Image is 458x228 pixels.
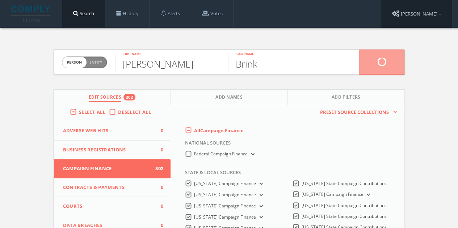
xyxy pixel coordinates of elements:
[256,192,264,198] button: [US_STATE] Campaign Finance
[194,180,256,186] span: [US_STATE] Campaign Finance
[288,90,404,105] button: Add Filters
[302,180,387,186] span: [US_STATE] State Campaign Contributions
[152,184,163,191] span: 0
[89,94,121,102] span: Edit Sources
[194,127,244,134] span: All Campaign Finance
[54,141,171,160] button: Business Registrations0
[316,109,397,116] button: Preset Source Collections
[256,214,264,220] button: [US_STATE] Campaign Finance
[118,109,151,115] span: Deselect All
[180,169,241,180] span: State & Local Sources
[152,203,163,210] span: 0
[54,159,171,178] button: Campaign Finance302
[79,109,105,115] span: Select All
[123,94,135,100] div: 302
[62,57,87,68] span: person
[256,181,264,187] button: [US_STATE] Campaign Finance
[54,197,171,216] button: Courts0
[332,94,361,102] span: Add Filters
[180,139,231,150] span: National Sources
[54,90,171,105] button: Edit Sources302
[248,151,256,158] button: Federal Campaign Finance
[63,184,153,191] span: Contracts & Payments
[63,127,153,134] span: Adverse Web Hits
[152,146,163,154] span: 0
[302,191,364,197] span: [US_STATE] Campaign Finance
[89,60,102,65] span: Entity
[256,203,264,210] button: [US_STATE] Campaign Finance
[302,202,387,208] span: [US_STATE] State Campaign Contributions
[63,146,153,154] span: Business Registrations
[194,192,256,198] span: [US_STATE] Campaign Finance
[54,178,171,197] button: Contracts & Payments0
[215,94,243,102] span: Add Names
[152,165,163,172] span: 302
[63,203,153,210] span: Courts
[194,151,248,157] span: Federal Campaign Finance
[364,192,371,198] button: [US_STATE] Campaign Finance
[152,127,163,134] span: 0
[171,90,288,105] button: Add Names
[63,165,153,172] span: Campaign Finance
[54,121,171,141] button: Adverse Web Hits0
[316,109,392,116] span: Preset Source Collections
[194,203,256,209] span: [US_STATE] Campaign Finance
[302,213,387,219] span: [US_STATE] State Campaign Contributions
[11,5,52,22] img: illumis
[194,214,256,220] span: [US_STATE] Campaign Finance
